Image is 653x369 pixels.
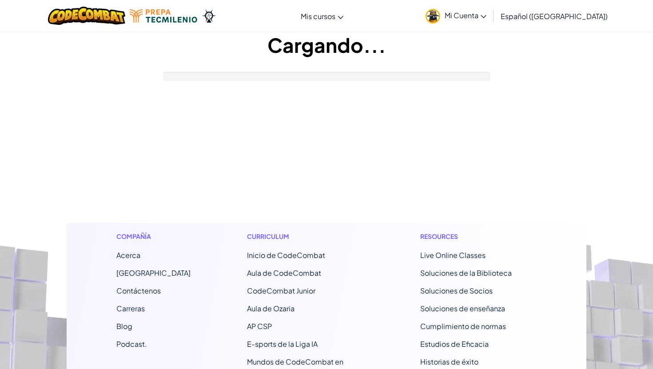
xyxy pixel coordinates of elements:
span: Mi Cuenta [445,11,486,20]
a: Aula de Ozaria [247,304,295,313]
img: Ozaria [202,9,216,23]
a: Soluciones de la Biblioteca [420,268,512,278]
a: Cumplimiento de normas [420,321,506,331]
a: [GEOGRAPHIC_DATA] [116,268,191,278]
a: Aula de CodeCombat [247,268,321,278]
h1: Resources [420,232,537,241]
a: Carreras [116,304,145,313]
span: Contáctenos [116,286,161,295]
a: Español ([GEOGRAPHIC_DATA]) [496,4,612,28]
a: E-sports de la Liga IA [247,339,318,349]
img: avatar [426,9,440,24]
span: Inicio de CodeCombat [247,250,325,260]
a: Blog [116,321,132,331]
a: Historias de éxito [420,357,478,366]
a: CodeCombat Junior [247,286,315,295]
a: Live Online Classes [420,250,486,260]
span: Español ([GEOGRAPHIC_DATA]) [501,12,608,21]
a: Soluciones de Socios [420,286,493,295]
img: Tecmilenio logo [130,9,197,23]
h1: Compañía [116,232,191,241]
a: Acerca [116,250,140,260]
a: Mi Cuenta [421,2,491,30]
a: Soluciones de enseñanza [420,304,505,313]
h1: Curriculum [247,232,364,241]
a: Mis cursos [296,4,348,28]
a: Podcast. [116,339,147,349]
span: Mis cursos [301,12,335,21]
a: Estudios de Eficacia [420,339,489,349]
img: CodeCombat logo [48,7,126,25]
a: AP CSP [247,321,272,331]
